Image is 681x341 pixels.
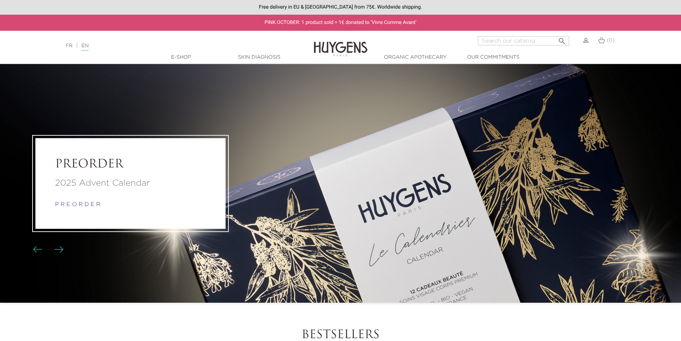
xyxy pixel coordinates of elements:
div: Carousel buttons [36,244,59,255]
button:  [556,34,568,44]
a: Organic Apothecary [380,54,451,61]
img: Huygens [314,30,367,58]
a: 2025 Advent Calendar [55,177,206,190]
a: Skin Diagnosis [223,54,295,61]
a: FR [66,43,73,48]
span: (0) [607,38,615,43]
a: E-Shop [145,54,217,61]
a: PREORDER [55,158,206,171]
input: Search [478,36,569,45]
div: | [62,42,278,50]
a: p r e o r d e r [55,202,100,208]
a: Our commitments [458,54,529,61]
a: EN [82,43,89,51]
i:  [558,35,566,43]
